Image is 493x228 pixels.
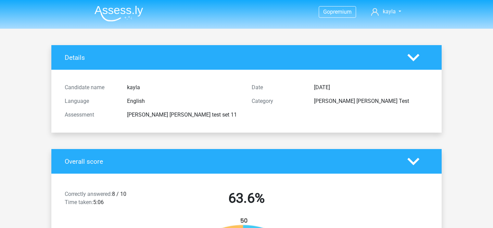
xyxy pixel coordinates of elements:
[122,97,246,105] div: English
[246,97,309,105] div: Category
[94,5,143,22] img: Assessly
[368,8,404,16] a: kayla
[122,83,246,92] div: kayla
[65,199,93,205] span: Time taken:
[330,9,352,15] span: premium
[60,190,153,209] div: 8 / 10 5:06
[158,190,335,206] h2: 63.6%
[309,97,433,105] div: [PERSON_NAME] [PERSON_NAME] Test
[323,9,330,15] span: Go
[319,7,356,16] a: Gopremium
[60,97,122,105] div: Language
[60,111,122,119] div: Assessment
[65,158,397,165] h4: Overall score
[122,111,246,119] div: [PERSON_NAME] [PERSON_NAME] test set 11
[65,54,397,62] h4: Details
[383,8,396,15] span: kayla
[65,191,112,197] span: Correctly answered:
[60,83,122,92] div: Candidate name
[309,83,433,92] div: [DATE]
[246,83,309,92] div: Date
